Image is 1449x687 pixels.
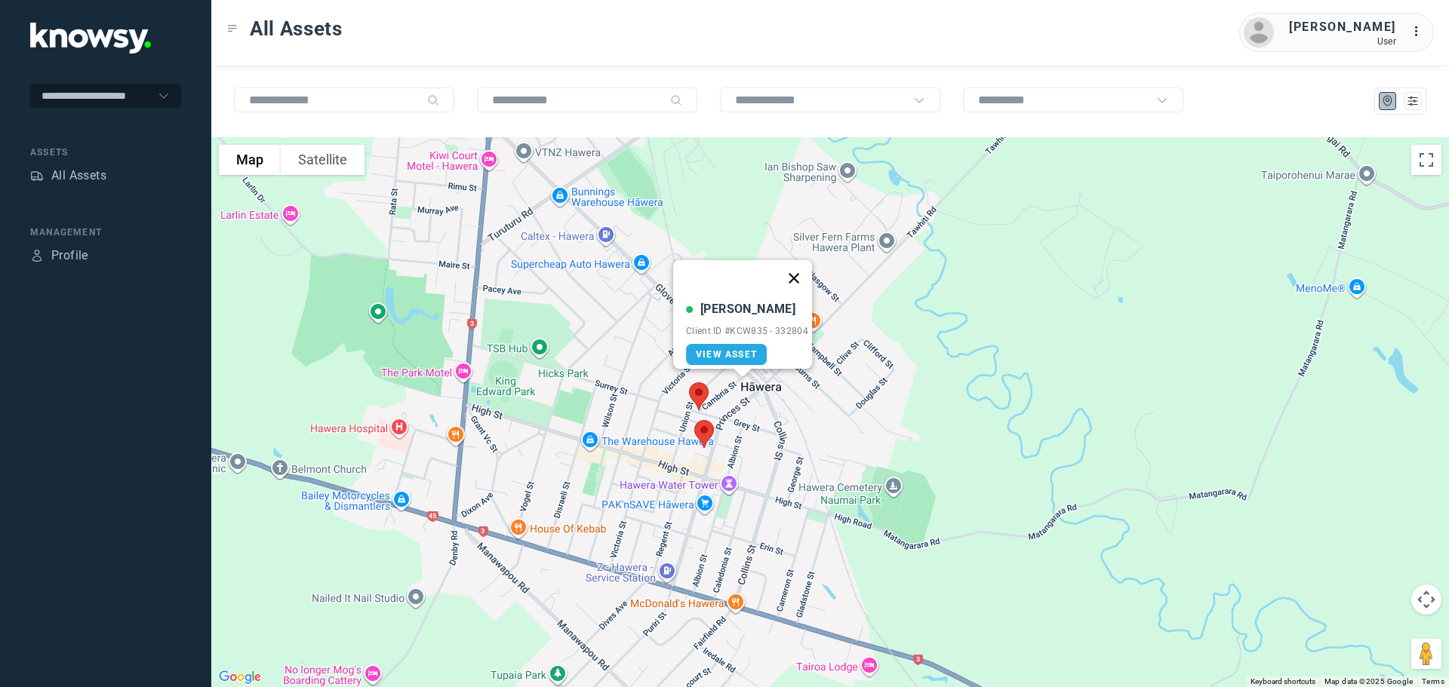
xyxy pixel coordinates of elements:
div: [PERSON_NAME] [700,300,795,318]
div: Assets [30,146,181,159]
div: : [1411,23,1429,41]
div: : [1411,23,1429,43]
div: [PERSON_NAME] [1289,18,1396,36]
div: Management [30,225,181,239]
button: Toggle fullscreen view [1411,145,1441,175]
div: Search [427,94,439,106]
div: Search [670,94,682,106]
div: Profile [30,249,44,262]
span: View Asset [696,349,757,360]
button: Keyboard shortcuts [1251,676,1315,687]
a: View Asset [686,344,767,365]
button: Close [776,260,812,296]
button: Drag Pegman onto the map to open Street View [1411,639,1441,669]
span: All Assets [250,15,343,42]
div: Profile [51,247,88,265]
span: Map data ©2025 Google [1324,677,1413,685]
div: Map [1381,94,1395,108]
div: Assets [30,169,44,182]
a: Open this area in Google Maps (opens a new window) [215,667,265,687]
img: Google [215,667,265,687]
div: List [1406,94,1420,108]
div: Toggle Menu [227,23,238,34]
a: ProfileProfile [30,247,88,265]
img: Application Logo [30,23,151,54]
a: Terms (opens in new tab) [1422,677,1444,685]
div: All Assets [51,167,106,185]
button: Show satellite imagery [281,145,365,175]
div: Client ID #KCW835 - 332804 [686,326,808,336]
button: Show street map [219,145,281,175]
tspan: ... [1412,26,1427,37]
img: avatar.png [1244,17,1274,48]
div: User [1289,36,1396,47]
a: AssetsAll Assets [30,167,106,185]
button: Map camera controls [1411,584,1441,615]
